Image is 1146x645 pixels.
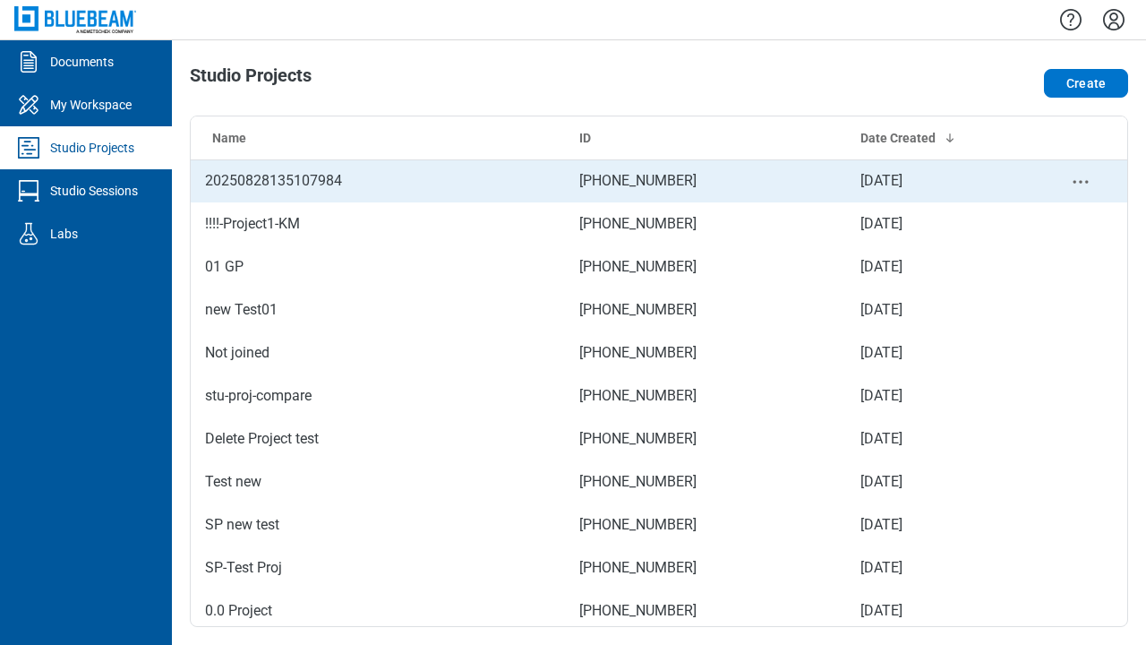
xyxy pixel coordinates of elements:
[191,202,565,245] td: !!!!-Project1-KM
[191,288,565,331] td: new Test01
[191,460,565,503] td: Test new
[50,96,132,114] div: My Workspace
[565,374,846,417] td: [PHONE_NUMBER]
[846,245,1033,288] td: [DATE]
[565,245,846,288] td: [PHONE_NUMBER]
[846,374,1033,417] td: [DATE]
[1070,171,1091,193] button: project-actions-menu
[14,6,136,32] img: Bluebeam, Inc.
[191,589,565,632] td: 0.0 Project
[565,546,846,589] td: [PHONE_NUMBER]
[846,503,1033,546] td: [DATE]
[565,288,846,331] td: [PHONE_NUMBER]
[191,331,565,374] td: Not joined
[50,182,138,200] div: Studio Sessions
[14,133,43,162] svg: Studio Projects
[565,159,846,202] td: [PHONE_NUMBER]
[565,503,846,546] td: [PHONE_NUMBER]
[846,202,1033,245] td: [DATE]
[50,53,114,71] div: Documents
[846,331,1033,374] td: [DATE]
[191,417,565,460] td: Delete Project test
[846,589,1033,632] td: [DATE]
[190,65,312,94] h1: Studio Projects
[565,202,846,245] td: [PHONE_NUMBER]
[14,176,43,205] svg: Studio Sessions
[14,90,43,119] svg: My Workspace
[14,219,43,248] svg: Labs
[50,225,78,243] div: Labs
[50,139,134,157] div: Studio Projects
[191,159,565,202] td: 20250828135107984
[846,417,1033,460] td: [DATE]
[191,374,565,417] td: stu-proj-compare
[191,245,565,288] td: 01 GP
[191,503,565,546] td: SP new test
[565,417,846,460] td: [PHONE_NUMBER]
[565,589,846,632] td: [PHONE_NUMBER]
[565,460,846,503] td: [PHONE_NUMBER]
[565,331,846,374] td: [PHONE_NUMBER]
[846,288,1033,331] td: [DATE]
[14,47,43,76] svg: Documents
[579,129,832,147] div: ID
[191,546,565,589] td: SP-Test Proj
[212,129,551,147] div: Name
[860,129,1019,147] div: Date Created
[846,159,1033,202] td: [DATE]
[846,546,1033,589] td: [DATE]
[1099,4,1128,35] button: Settings
[1044,69,1128,98] button: Create
[846,460,1033,503] td: [DATE]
